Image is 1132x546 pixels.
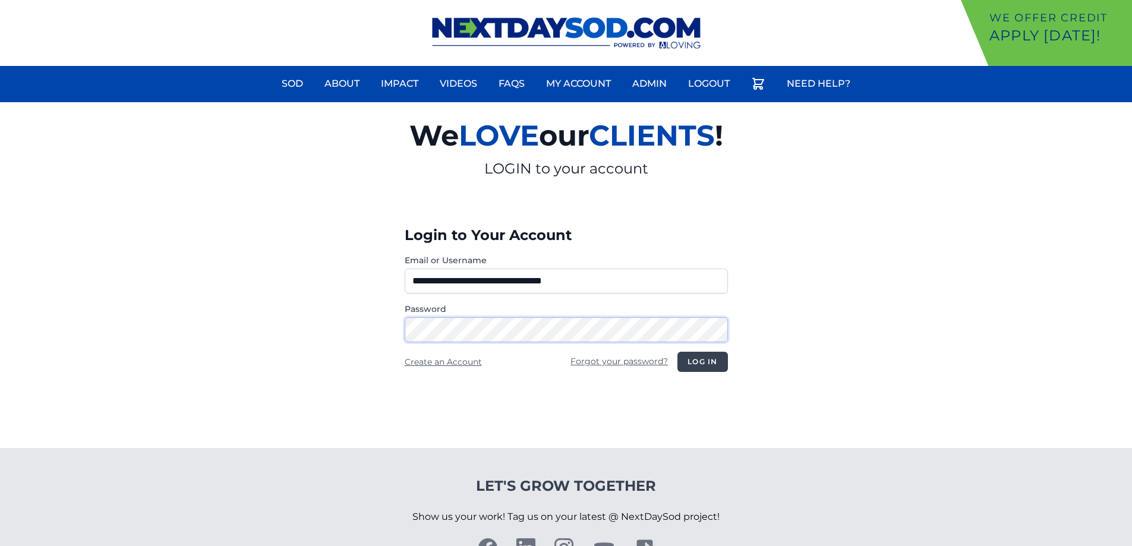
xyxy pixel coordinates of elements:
[989,26,1127,45] p: Apply [DATE]!
[405,303,728,315] label: Password
[677,352,727,372] button: Log in
[459,118,539,153] span: LOVE
[570,356,668,367] a: Forgot your password?
[272,159,861,178] p: LOGIN to your account
[374,70,425,98] a: Impact
[780,70,857,98] a: Need Help?
[275,70,310,98] a: Sod
[681,70,737,98] a: Logout
[272,112,861,159] h2: We our !
[405,356,482,367] a: Create an Account
[433,70,484,98] a: Videos
[317,70,367,98] a: About
[539,70,618,98] a: My Account
[405,254,728,266] label: Email or Username
[589,118,715,153] span: CLIENTS
[625,70,674,98] a: Admin
[412,476,720,495] h4: Let's Grow Together
[491,70,532,98] a: FAQs
[989,10,1127,26] p: We offer Credit
[405,226,728,245] h3: Login to Your Account
[412,495,720,538] p: Show us your work! Tag us on your latest @ NextDaySod project!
